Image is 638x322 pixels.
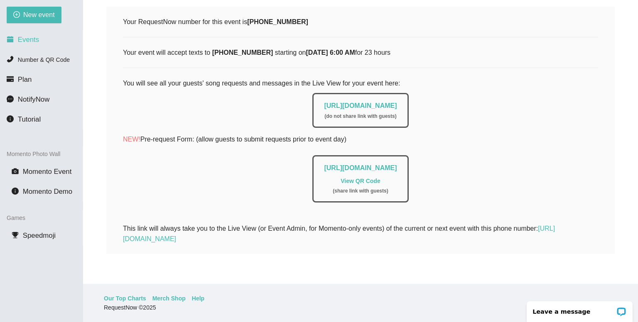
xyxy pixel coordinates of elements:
a: [URL][DOMAIN_NAME] [324,164,397,171]
b: [PHONE_NUMBER] [247,18,308,25]
span: plus-circle [13,11,20,19]
span: Momento Event [23,168,72,176]
span: Your RequestNow number for this event is [123,18,308,25]
span: phone [7,56,14,63]
div: RequestNow © 2025 [104,303,615,312]
span: Number & QR Code [18,56,70,63]
span: calendar [7,36,14,43]
a: Merch Shop [152,294,186,303]
span: New event [23,10,55,20]
a: Our Top Charts [104,294,146,303]
iframe: LiveChat chat widget [521,296,638,322]
span: info-circle [7,115,14,122]
span: Events [18,36,39,44]
div: Your event will accept texts to starting on for 23 hours [123,47,598,58]
span: Plan [18,76,32,83]
a: View QR Code [341,178,380,184]
span: message [7,95,14,102]
a: [URL][DOMAIN_NAME] [324,102,397,109]
p: Pre-request Form: (allow guests to submit requests prior to event day) [123,134,598,144]
span: camera [12,168,19,175]
span: credit-card [7,76,14,83]
a: Help [192,294,204,303]
div: This link will always take you to the Live View (or Event Admin, for Momento-only events) of the ... [123,223,598,244]
span: trophy [12,232,19,239]
b: [PHONE_NUMBER] [212,49,273,56]
div: ( do not share link with guests ) [324,112,397,120]
div: ( share link with guests ) [324,187,397,195]
span: Momento Demo [23,188,72,195]
span: NEW! [123,136,140,143]
span: info-circle [12,188,19,195]
div: You will see all your guests' song requests and messages in the Live View for your event here: [123,78,598,212]
span: Speedmoji [23,232,56,239]
button: plus-circleNew event [7,7,61,23]
span: Tutorial [18,115,41,123]
b: [DATE] 6:00 AM [306,49,355,56]
span: NotifyNow [18,95,49,103]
